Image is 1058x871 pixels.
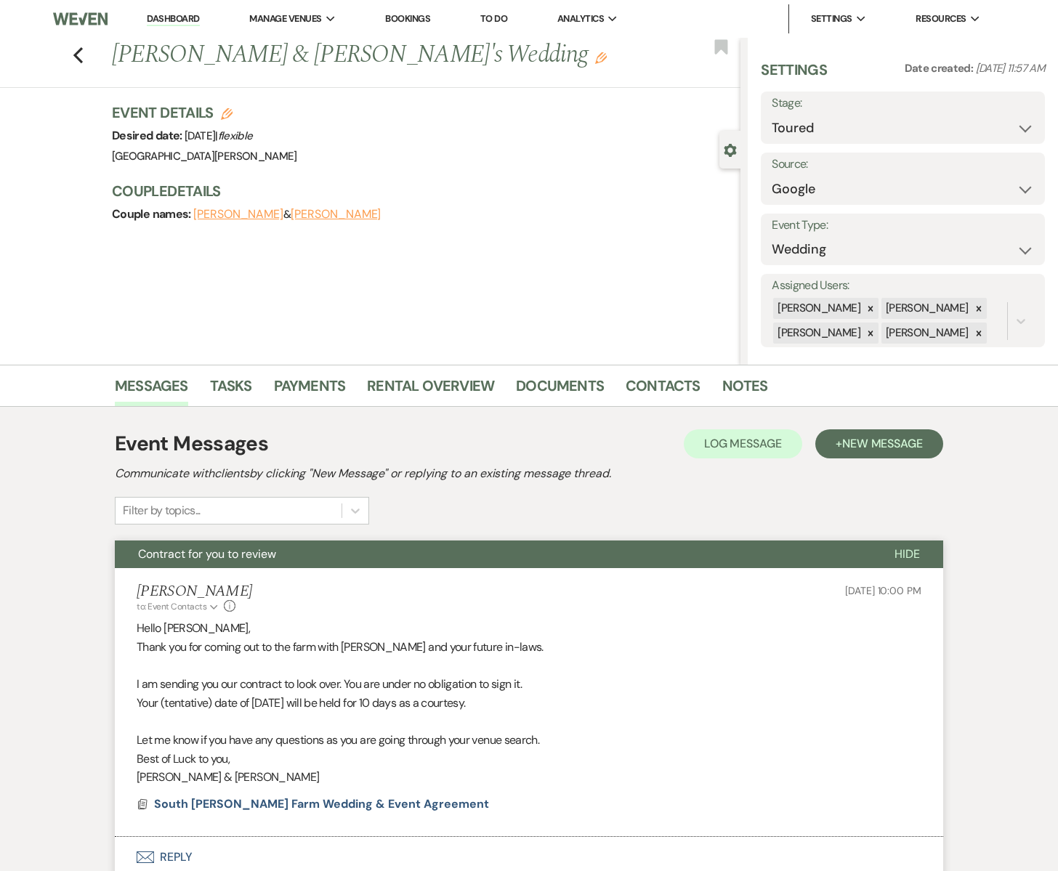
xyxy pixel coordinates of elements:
[112,128,185,143] span: Desired date:
[137,750,921,769] p: Best of Luck to you,
[193,207,381,222] span: &
[480,12,507,25] a: To Do
[704,436,782,451] span: Log Message
[557,12,604,26] span: Analytics
[811,12,852,26] span: Settings
[773,298,863,319] div: [PERSON_NAME]
[722,374,768,406] a: Notes
[137,583,252,601] h5: [PERSON_NAME]
[115,465,943,482] h2: Communicate with clients by clicking "New Message" or replying to an existing message thread.
[210,374,252,406] a: Tasks
[218,129,253,143] span: flexible
[154,796,489,811] span: South [PERSON_NAME] Farm Wedding & Event Agreement
[137,638,921,657] p: Thank you for coming out to the farm with [PERSON_NAME] and your future in-laws.
[772,154,1034,175] label: Source:
[772,215,1034,236] label: Event Type:
[291,208,381,220] button: [PERSON_NAME]
[724,142,737,156] button: Close lead details
[916,12,966,26] span: Resources
[761,60,827,92] h3: Settings
[112,149,297,163] span: [GEOGRAPHIC_DATA][PERSON_NAME]
[249,12,321,26] span: Manage Venues
[845,584,921,597] span: [DATE] 10:00 PM
[137,694,921,713] p: Your (tentative) date of [DATE] will be held for 10 days as a courtesy.
[842,436,923,451] span: New Message
[815,429,943,458] button: +New Message
[137,601,206,612] span: to: Event Contacts
[626,374,700,406] a: Contacts
[595,51,607,64] button: Edit
[185,129,252,143] span: [DATE] |
[772,93,1034,114] label: Stage:
[137,600,220,613] button: to: Event Contacts
[976,61,1045,76] span: [DATE] 11:57 AM
[684,429,802,458] button: Log Message
[112,206,193,222] span: Couple names:
[881,323,971,344] div: [PERSON_NAME]
[115,374,188,406] a: Messages
[772,275,1034,296] label: Assigned Users:
[137,619,921,638] p: Hello [PERSON_NAME],
[115,429,268,459] h1: Event Messages
[274,374,346,406] a: Payments
[147,12,199,26] a: Dashboard
[112,102,297,123] h3: Event Details
[137,731,921,750] p: Let me know if you have any questions as you are going through your venue search.
[905,61,976,76] span: Date created:
[137,675,921,694] p: I am sending you our contract to look over. You are under no obligation to sign it.
[115,540,871,568] button: Contract for you to review
[154,795,493,813] button: South [PERSON_NAME] Farm Wedding & Event Agreement
[773,323,863,344] div: [PERSON_NAME]
[123,502,201,519] div: Filter by topics...
[895,546,920,562] span: Hide
[193,208,283,220] button: [PERSON_NAME]
[112,38,609,73] h1: [PERSON_NAME] & [PERSON_NAME]'s Wedding
[112,181,726,201] h3: Couple Details
[53,4,108,34] img: Weven Logo
[138,546,276,562] span: Contract for you to review
[385,12,430,25] a: Bookings
[516,374,604,406] a: Documents
[881,298,971,319] div: [PERSON_NAME]
[367,374,494,406] a: Rental Overview
[871,540,943,568] button: Hide
[137,768,921,787] p: [PERSON_NAME] & [PERSON_NAME]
